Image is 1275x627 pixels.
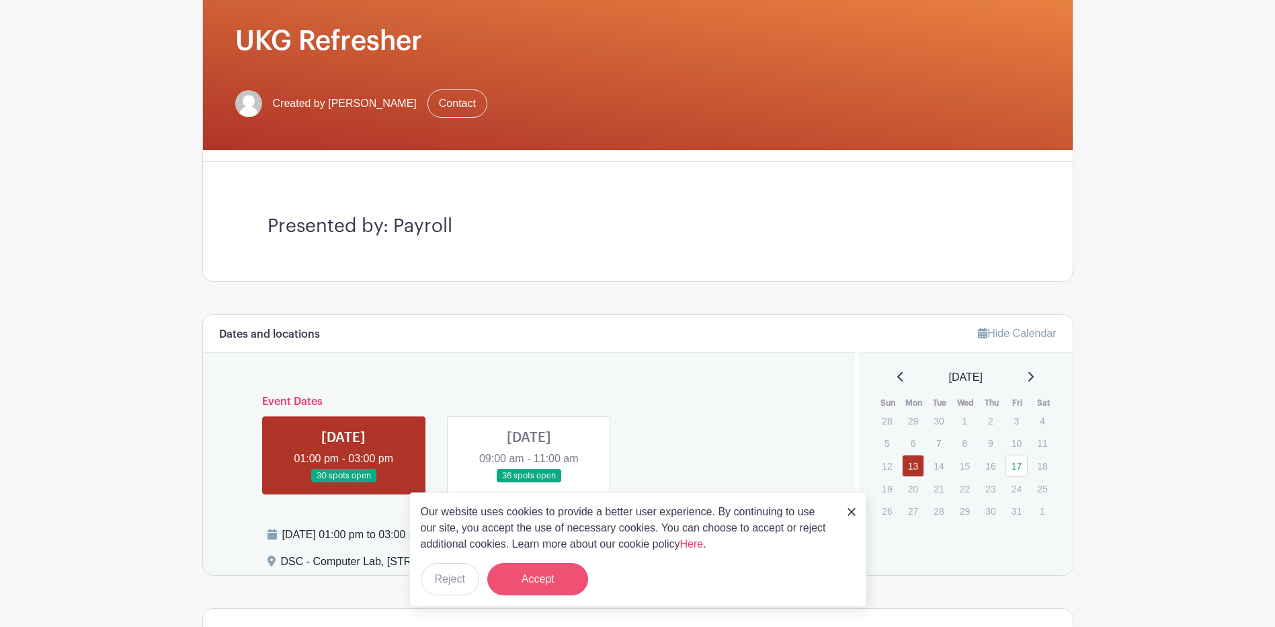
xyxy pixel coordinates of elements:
span: Created by [PERSON_NAME] [273,96,417,112]
p: 12 [876,455,898,476]
p: 27 [902,501,924,521]
p: Our website uses cookies to provide a better user experience. By continuing to use our site, you ... [421,504,833,552]
h1: UKG Refresher [235,25,1040,57]
button: Reject [421,563,479,595]
p: 18 [1031,455,1053,476]
p: 28 [876,410,898,431]
a: 13 [902,455,924,477]
p: 25 [1031,478,1053,499]
p: 16 [979,455,1001,476]
span: [DATE] [949,369,983,385]
p: 11 [1031,433,1053,453]
p: 21 [928,478,950,499]
p: 30 [979,501,1001,521]
th: Tue [927,396,953,410]
p: 20 [902,478,924,499]
p: 19 [876,478,898,499]
th: Fri [1005,396,1031,410]
th: Thu [979,396,1005,410]
th: Sun [875,396,901,410]
p: 29 [902,410,924,431]
div: DSC - Computer Lab, [STREET_ADDRESS] [281,554,494,575]
a: Contact [427,89,487,118]
a: Here [680,538,704,550]
p: 4 [1031,410,1053,431]
p: 30 [928,410,950,431]
a: Hide Calendar [978,328,1056,339]
p: 1 [1031,501,1053,521]
p: 14 [928,455,950,476]
img: default-ce2991bfa6775e67f084385cd625a349d9dcbb7a52a09fb2fda1e96e2d18dcdb.png [235,90,262,117]
h6: Dates and locations [219,328,320,341]
div: [DATE] 01:00 pm to 03:00 pm [282,527,642,543]
p: 15 [954,455,976,476]
p: 10 [1005,433,1028,453]
h3: Presented by: Payroll [268,215,1008,238]
a: 17 [1005,455,1028,477]
p: 5 [876,433,898,453]
th: Sat [1030,396,1057,410]
p: 6 [902,433,924,453]
p: 9 [979,433,1001,453]
p: 23 [979,478,1001,499]
th: Mon [901,396,928,410]
button: Accept [487,563,588,595]
h6: Event Dates [251,396,807,408]
p: 26 [876,501,898,521]
p: 28 [928,501,950,521]
p: 7 [928,433,950,453]
p: 31 [1005,501,1028,521]
p: 2 [979,410,1001,431]
p: 3 [1005,410,1028,431]
p: 1 [954,410,976,431]
p: 8 [954,433,976,453]
p: 22 [954,478,976,499]
th: Wed [953,396,979,410]
img: close_button-5f87c8562297e5c2d7936805f587ecaba9071eb48480494691a3f1689db116b3.svg [848,508,856,516]
p: 24 [1005,478,1028,499]
p: 29 [954,501,976,521]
